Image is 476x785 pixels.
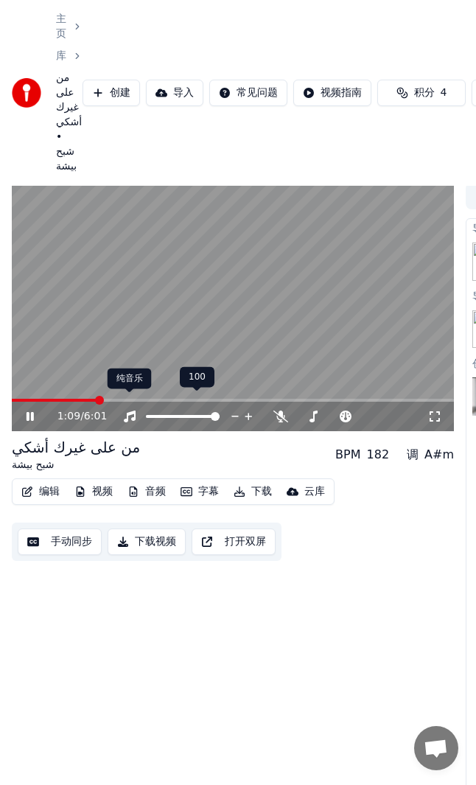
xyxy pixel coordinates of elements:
[180,367,214,388] div: 100
[335,446,360,464] div: BPM
[84,409,107,424] span: 6:01
[175,481,225,502] button: 字幕
[228,481,278,502] button: 下载
[83,80,140,106] button: 创建
[108,369,152,389] div: 纯音乐
[407,446,419,464] div: 调
[293,80,371,106] button: 视频指南
[209,80,287,106] button: 常见问题
[56,12,83,174] nav: breadcrumb
[424,446,454,464] div: A#m
[377,80,466,106] button: 积分4
[57,409,93,424] div: /
[12,458,140,472] div: شبح بيشة
[12,437,140,458] div: من على غيرك أشكي
[56,71,83,174] span: من على غيرك أشكي • شبح بيشة
[414,86,435,100] span: 积分
[108,528,186,555] button: 下载视频
[56,12,66,41] a: 主页
[304,484,325,499] div: 云库
[56,49,66,63] a: 库
[122,481,172,502] button: 音频
[441,86,447,100] span: 4
[192,528,276,555] button: 打开双屏
[57,409,80,424] span: 1:09
[15,481,66,502] button: 编辑
[414,726,458,770] a: 开放式聊天
[146,80,203,106] button: 导入
[12,78,41,108] img: youka
[18,528,102,555] button: 手动同步
[367,446,390,464] div: 182
[69,481,119,502] button: 视频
